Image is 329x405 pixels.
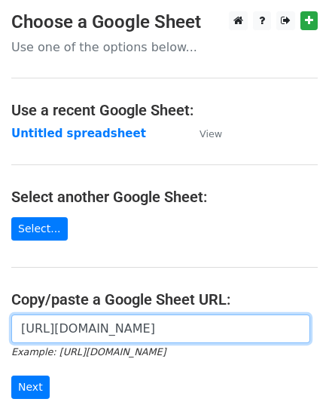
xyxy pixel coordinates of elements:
input: Paste your Google Sheet URL here [11,314,310,343]
h4: Use a recent Google Sheet: [11,101,318,119]
a: Select... [11,217,68,241]
input: Next [11,376,50,399]
small: Example: [URL][DOMAIN_NAME] [11,346,166,357]
h4: Copy/paste a Google Sheet URL: [11,290,318,308]
h4: Select another Google Sheet: [11,188,318,206]
h3: Choose a Google Sheet [11,11,318,33]
iframe: Chat Widget [254,333,329,405]
p: Use one of the options below... [11,39,318,55]
a: View [184,127,222,140]
small: View [200,128,222,140]
a: Untitled spreadsheet [11,127,146,140]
